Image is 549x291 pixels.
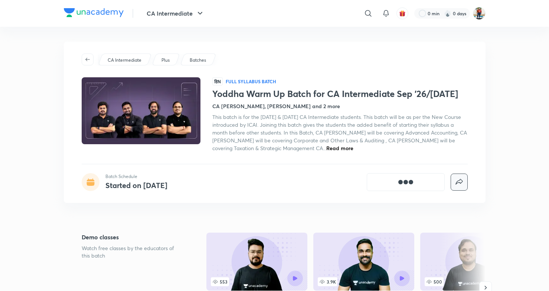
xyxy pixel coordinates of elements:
p: Watch free classes by the educators of this batch [82,245,183,259]
h4: CA [PERSON_NAME], [PERSON_NAME] and 2 more [212,102,340,110]
span: Read more [326,145,353,152]
h5: Demo classes [82,233,183,242]
a: Company Logo [64,8,124,19]
span: हिN [212,77,223,85]
span: 553 [211,277,229,286]
a: Plus [160,57,171,64]
h1: Yoddha Warm Up Batch for CA Intermediate Sep '26/[DATE] [212,88,468,99]
p: Batches [190,57,206,64]
button: CA Intermediate [142,6,209,21]
img: Thumbnail [80,77,201,145]
span: This batch is for the [DATE] & [DATE] CA Intermediate students. This batch will be as per the New... [212,113,467,152]
h4: Started on [DATE] [105,180,167,190]
p: Plus [161,57,170,64]
span: 500 [425,277,444,286]
button: avatar [396,7,408,19]
p: Full Syllabus Batch [226,78,276,84]
p: CA Intermediate [108,57,141,64]
button: [object Object] [367,173,445,191]
p: Batch Schedule [105,173,167,180]
img: Aman Kumar Giri [473,7,486,20]
img: Company Logo [64,8,124,17]
img: avatar [399,10,406,17]
img: streak [444,10,451,17]
a: CA Intermediate [106,57,143,64]
span: 3.9K [318,277,337,286]
a: Batches [188,57,207,64]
